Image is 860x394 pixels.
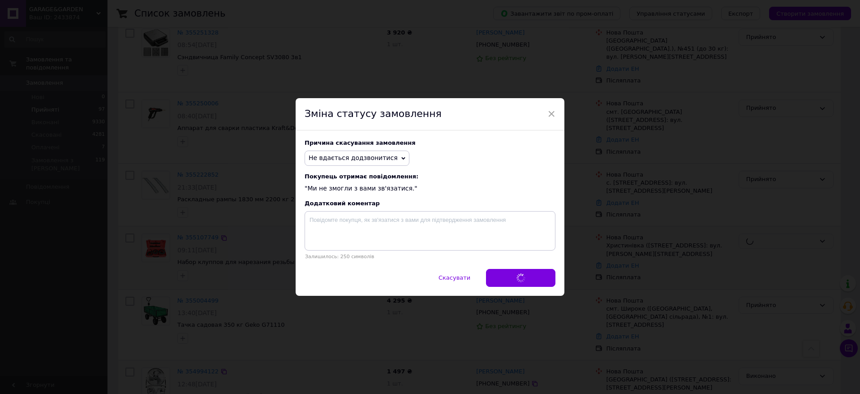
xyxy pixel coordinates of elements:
[305,173,555,193] div: "Ми не змогли з вами зв'язатися."
[305,200,555,207] div: Додатковий коментар
[296,98,564,130] div: Зміна статусу замовлення
[305,173,555,180] span: Покупець отримає повідомлення:
[305,254,555,260] p: Залишилось: 250 символів
[305,139,555,146] div: Причина скасування замовлення
[547,106,555,121] span: ×
[439,274,470,281] span: Скасувати
[429,269,480,287] button: Скасувати
[309,154,398,161] span: Не вдається додзвонитися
